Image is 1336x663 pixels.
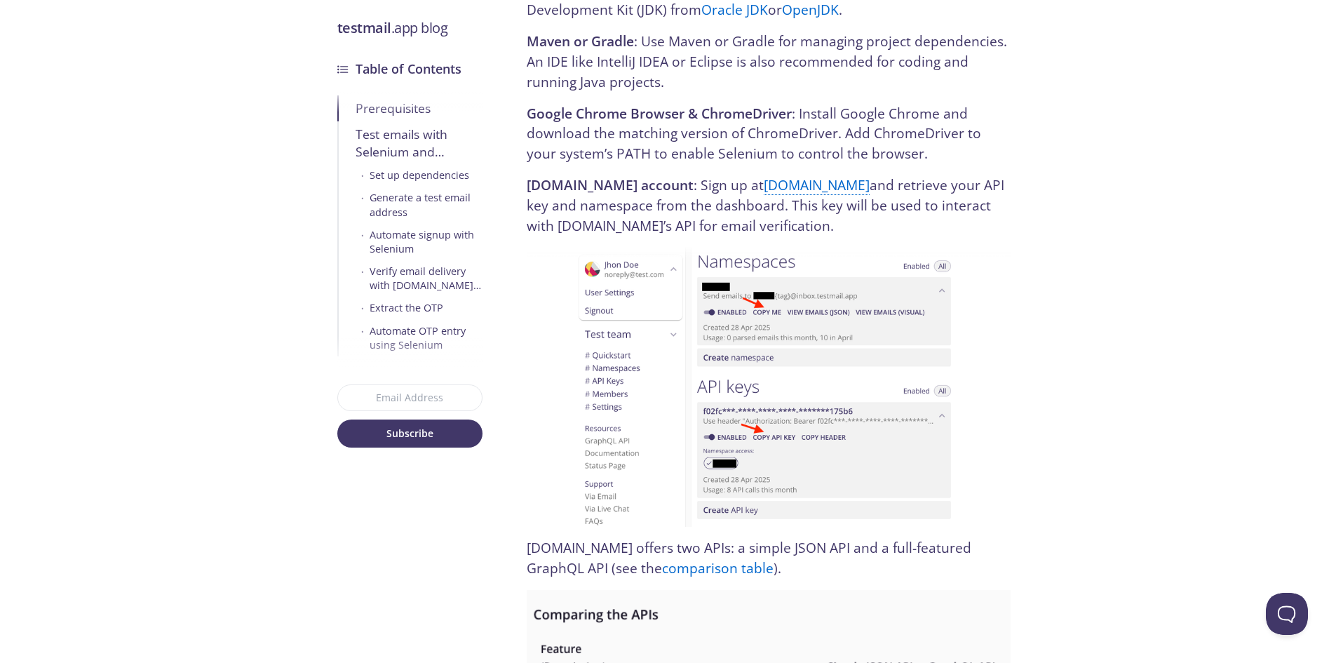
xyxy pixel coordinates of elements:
strong: [DOMAIN_NAME] account [527,175,694,194]
div: Prerequisites [356,100,483,117]
span: • [361,264,364,293]
strong: Google Chrome Browser & ChromeDriver [527,104,792,123]
div: Automate signup with Selenium [370,227,483,255]
span: • [361,301,364,315]
h3: .app blog [337,18,483,38]
a: [DOMAIN_NAME] [764,175,870,195]
strong: testmail [337,18,391,37]
button: Subscribe [337,419,483,447]
div: Test emails with Selenium and [DOMAIN_NAME] [356,126,483,160]
span: • [361,323,364,351]
p: : Use Maven or Gradle for managing project dependencies. An IDE like IntelliJ IDEA or Eclipse is ... [527,32,1011,92]
h3: Table of Contents [356,59,461,79]
span: • [361,168,364,182]
iframe: Help Scout Beacon - Open [1266,593,1308,635]
div: Extract the OTP [370,301,443,315]
span: • [361,227,364,255]
strong: Maven or Gradle [527,32,634,51]
div: Generate a test email address [370,191,483,219]
p: : Sign up at and retrieve your API key and namespace from the dashboard. This key will be used to... [527,175,1011,236]
p: : Install Google Chrome and download the matching version of ChromeDriver. Add ChromeDriver to yo... [527,104,1011,164]
input: Email Address [337,384,483,410]
div: Set up dependencies [370,168,469,182]
a: comparison table [662,558,774,577]
p: [DOMAIN_NAME] offers two APIs: a simple JSON API and a full-featured GraphQL API (see the ). [527,538,1011,579]
div: Automate OTP entry using Selenium [370,323,483,351]
div: Verify email delivery with [DOMAIN_NAME] API [370,264,483,293]
span: • [361,191,364,219]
